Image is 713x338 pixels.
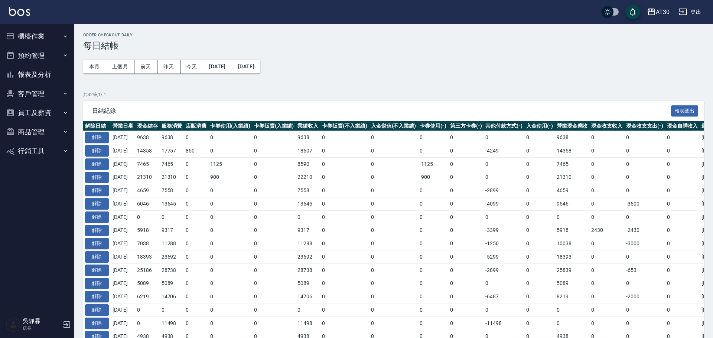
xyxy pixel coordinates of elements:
button: 昨天 [157,60,180,73]
td: 5089 [555,277,590,290]
td: 0 [320,237,369,250]
td: 7465 [160,157,184,171]
td: 9638 [555,131,590,144]
th: 業績收入 [296,121,320,131]
td: 0 [665,197,700,211]
button: 上個月 [106,60,134,73]
td: 0 [184,303,208,317]
button: 預約管理 [3,46,71,65]
td: 18607 [296,144,320,158]
td: 0 [369,224,418,237]
td: 0 [135,303,160,317]
td: 0 [484,210,524,224]
td: 0 [208,250,252,264]
td: 0 [484,277,524,290]
td: 7558 [160,184,184,197]
td: [DATE] [111,263,135,277]
td: 0 [448,250,484,264]
td: 0 [208,224,252,237]
td: 0 [524,237,555,250]
th: 卡券使用(-) [418,121,448,131]
td: [DATE] [111,157,135,171]
td: 0 [448,224,484,237]
button: [DATE] [203,60,232,73]
td: 0 [252,250,296,264]
th: 卡券販賣(入業績) [252,121,296,131]
th: 入金儲值(不入業績) [369,121,418,131]
td: -653 [624,263,665,277]
td: 0 [589,171,624,184]
td: 21310 [135,171,160,184]
td: 0 [484,157,524,171]
td: [DATE] [111,250,135,264]
td: 25839 [555,263,590,277]
td: 21310 [160,171,184,184]
td: 0 [369,263,418,277]
td: 0 [665,131,700,144]
td: 21310 [555,171,590,184]
button: 解除 [85,304,109,316]
td: 0 [524,197,555,211]
td: 14358 [555,144,590,158]
td: 0 [589,210,624,224]
td: 10038 [555,237,590,250]
td: 0 [624,184,665,197]
td: 0 [524,224,555,237]
td: 0 [665,277,700,290]
td: 0 [296,303,320,317]
td: 0 [320,197,369,211]
td: 0 [184,171,208,184]
th: 現金自購收入 [665,121,700,131]
td: -2899 [484,184,524,197]
a: 報表匯出 [671,107,699,114]
td: 0 [524,263,555,277]
td: 0 [589,263,624,277]
td: [DATE] [111,290,135,303]
td: 0 [589,157,624,171]
p: 共 32 筆, 1 / 1 [83,91,704,98]
td: 1125 [208,157,252,171]
td: 0 [369,303,418,317]
td: 0 [589,290,624,303]
td: -1125 [418,157,448,171]
th: 店販消費 [184,121,208,131]
h2: Order checkout daily [83,33,704,37]
button: 登出 [675,5,704,19]
td: -900 [418,171,448,184]
th: 現金收支支出(-) [624,121,665,131]
button: 解除 [85,145,109,157]
th: 其他付款方式(-) [484,121,524,131]
td: -1250 [484,237,524,250]
td: 0 [369,171,418,184]
th: 營業日期 [111,121,135,131]
td: 0 [448,171,484,184]
td: 0 [369,210,418,224]
td: 850 [184,144,208,158]
td: 900 [208,171,252,184]
td: 0 [369,197,418,211]
td: 0 [624,131,665,144]
td: 0 [320,157,369,171]
td: -4099 [484,197,524,211]
td: 0 [320,303,369,317]
td: 0 [369,250,418,264]
td: 0 [252,303,296,317]
td: 0 [208,131,252,144]
td: 0 [665,303,700,317]
td: 5089 [135,277,160,290]
td: 0 [448,210,484,224]
td: [DATE] [111,224,135,237]
td: 0 [184,277,208,290]
td: 0 [665,237,700,250]
td: -3000 [624,237,665,250]
td: 0 [418,250,448,264]
td: -4249 [484,144,524,158]
td: [DATE] [111,197,135,211]
td: -3500 [624,197,665,211]
td: 0 [555,303,590,317]
button: 解除 [85,158,109,170]
td: 0 [208,184,252,197]
td: 28738 [296,263,320,277]
td: 7465 [135,157,160,171]
td: 0 [448,131,484,144]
